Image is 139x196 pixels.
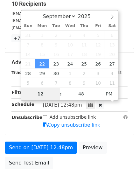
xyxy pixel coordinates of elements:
[21,24,35,28] span: Sun
[63,30,77,40] span: September 3, 2025
[63,40,77,49] span: September 10, 2025
[35,49,49,59] span: September 15, 2025
[63,24,77,28] span: Wed
[62,87,101,100] input: Minute
[21,30,35,40] span: August 31, 2025
[35,78,49,87] span: October 6, 2025
[63,68,77,78] span: October 1, 2025
[105,40,119,49] span: September 13, 2025
[77,30,91,40] span: September 4, 2025
[63,49,77,59] span: September 17, 2025
[21,59,35,68] span: September 21, 2025
[60,87,62,100] span: :
[21,68,35,78] span: September 28, 2025
[49,24,63,28] span: Tue
[35,59,49,68] span: September 22, 2025
[49,30,63,40] span: September 2, 2025
[91,40,105,49] span: September 12, 2025
[11,11,82,16] small: [EMAIL_ADDRESS][DOMAIN_NAME]
[49,59,63,68] span: September 23, 2025
[91,24,105,28] span: Fri
[11,0,128,7] h5: 10 Recipients
[63,59,77,68] span: September 24, 2025
[21,49,35,59] span: September 14, 2025
[43,102,82,108] span: [DATE] 12:48pm
[105,68,119,78] span: October 4, 2025
[49,68,63,78] span: September 30, 2025
[77,68,91,78] span: October 2, 2025
[11,90,28,95] strong: Filters
[105,78,119,87] span: October 11, 2025
[11,34,35,42] a: +7 more
[49,49,63,59] span: September 16, 2025
[21,78,35,87] span: October 5, 2025
[105,24,119,28] span: Sat
[35,40,49,49] span: September 8, 2025
[91,68,105,78] span: October 3, 2025
[77,59,91,68] span: September 25, 2025
[63,78,77,87] span: October 8, 2025
[11,115,43,120] strong: Unsubscribe
[91,30,105,40] span: September 5, 2025
[50,114,96,121] label: Add unsubscribe link
[21,87,60,100] input: Hour
[77,78,91,87] span: October 9, 2025
[35,30,49,40] span: September 1, 2025
[105,49,119,59] span: September 20, 2025
[21,40,35,49] span: September 7, 2025
[49,78,63,87] span: October 7, 2025
[5,142,77,154] a: Send on [DATE] 12:48pm
[77,24,91,28] span: Thu
[5,157,53,169] a: Send Test Email
[101,87,118,100] span: Click to toggle
[107,165,139,196] iframe: Chat Widget
[11,18,82,23] small: [EMAIL_ADDRESS][DOMAIN_NAME]
[11,59,128,66] h5: Advanced
[11,102,34,107] strong: Schedule
[91,49,105,59] span: September 19, 2025
[105,59,119,68] span: September 27, 2025
[35,24,49,28] span: Mon
[77,49,91,59] span: September 18, 2025
[76,13,99,19] input: Year
[105,30,119,40] span: September 6, 2025
[43,122,100,128] a: Copy unsubscribe link
[91,59,105,68] span: September 26, 2025
[11,70,33,75] strong: Tracking
[49,40,63,49] span: September 9, 2025
[77,40,91,49] span: September 11, 2025
[91,78,105,87] span: October 10, 2025
[35,68,49,78] span: September 29, 2025
[11,25,82,30] small: [EMAIL_ADDRESS][DOMAIN_NAME]
[79,142,107,154] a: Preview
